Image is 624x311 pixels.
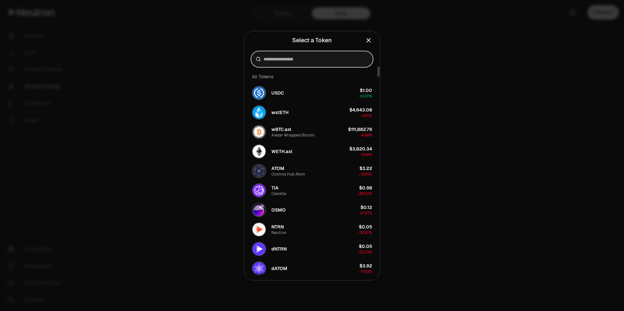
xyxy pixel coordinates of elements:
img: wstETH Logo [253,106,266,119]
div: $3.92 [359,263,372,269]
span: ATOM [271,165,284,172]
div: $3,820.34 [349,146,372,152]
span: -4.99% [360,133,372,138]
img: ATOM Logo [253,164,266,177]
div: Neutron [271,230,287,235]
span: -6.81% [360,113,372,118]
span: -30.81% [358,230,372,235]
div: $1.00 [360,87,372,94]
button: ATOM LogoATOMCosmos Hub Atom$3.22-18.61% [248,161,376,181]
span: dNTRN [271,246,287,252]
img: USDC Logo [253,86,266,99]
div: $111,882.76 [348,126,372,133]
img: dATOM Logo [253,262,266,275]
button: WETH.axl LogoWETH.axl$3,820.34-6.64% [248,142,376,161]
div: $0.12 [360,204,372,211]
button: dNTRN LogodNTRN$0.05-29.23% [248,239,376,259]
button: NTRN LogoNTRNNeutron$0.05-30.81% [248,220,376,239]
span: wstETH [271,109,289,116]
span: -28.02% [357,191,372,196]
span: dATOM [271,265,287,272]
span: OSMO [271,207,286,213]
span: -21.67% [358,211,372,216]
button: TIA LogoTIACelestia$0.98-28.02% [248,181,376,200]
button: dATOM LogodATOM$3.92-17.93% [248,259,376,278]
div: $0.98 [359,185,372,191]
div: $4,643.08 [349,107,372,113]
button: wBTC.axl LogowBTC.axlAxelar Wrapped Bitcoin$111,882.76-4.99% [248,122,376,142]
div: Axelar Wrapped Bitcoin [271,133,315,138]
img: dNTRN Logo [253,242,266,255]
img: NTRN Logo [253,223,266,236]
span: USDC [271,90,284,96]
span: NTRN [271,224,284,230]
button: wstETH LogowstETH$4,643.08-6.81% [248,103,376,122]
div: Select a Token [292,36,332,45]
img: OSMO Logo [253,203,266,216]
button: OSMO LogoOSMO$0.12-21.67% [248,200,376,220]
div: Cosmos Hub Atom [271,172,305,177]
div: Celestia [271,191,286,196]
div: $0.05 [359,224,372,230]
span: + 0.01% [359,94,372,99]
button: USDC LogoUSDC$1.00+0.01% [248,83,376,103]
span: WETH.axl [271,148,292,155]
span: TIA [271,185,279,191]
span: -17.93% [359,269,372,274]
img: WETH.axl Logo [253,145,266,158]
button: Close [365,36,372,45]
img: wBTC.axl Logo [253,125,266,138]
span: wBTC.axl [271,126,291,133]
span: -29.23% [357,250,372,255]
img: TIA Logo [253,184,266,197]
div: $0.05 [359,243,372,250]
div: $3.22 [359,165,372,172]
span: -18.61% [359,172,372,177]
span: -6.64% [360,152,372,157]
div: All Tokens [248,70,376,83]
